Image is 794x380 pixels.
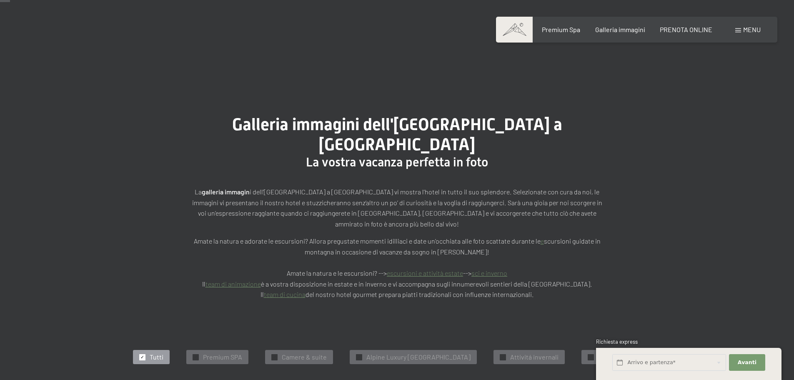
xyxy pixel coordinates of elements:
span: ✓ [273,354,276,360]
span: ✓ [140,354,144,360]
p: La i dell’[GEOGRAPHIC_DATA] a [GEOGRAPHIC_DATA] vi mostra l’hotel in tutto il suo splendore. Sele... [189,186,606,229]
span: Avanti [738,359,756,366]
span: ✓ [194,354,197,360]
button: Avanti [729,354,765,371]
a: PRENOTA ONLINE [660,25,712,33]
a: team di animazione [205,280,261,288]
span: Richiesta express [596,338,638,345]
span: Galleria immagini dell'[GEOGRAPHIC_DATA] a [GEOGRAPHIC_DATA] [232,115,562,154]
span: Menu [743,25,761,33]
a: Premium Spa [542,25,580,33]
span: ✓ [357,354,361,360]
a: e [541,237,544,245]
a: team di cucina [264,290,306,298]
span: Attivitá invernali [510,352,559,362]
span: La vostra vacanza perfetta in foto [306,155,488,169]
span: ✓ [501,354,504,360]
strong: galleria immagin [202,188,250,196]
span: ✓ [589,354,592,360]
span: Alpine Luxury [GEOGRAPHIC_DATA] [366,352,471,362]
span: Tutti [150,352,163,362]
a: Galleria immagini [595,25,645,33]
span: Camere & suite [282,352,327,362]
span: Premium SPA [203,352,242,362]
a: escursioni e attività estate [387,269,463,277]
a: sci e inverno [471,269,507,277]
p: Amate la natura e adorate le escursioni? Allora pregustate momenti idilliaci e date un’occhiata a... [189,236,606,300]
